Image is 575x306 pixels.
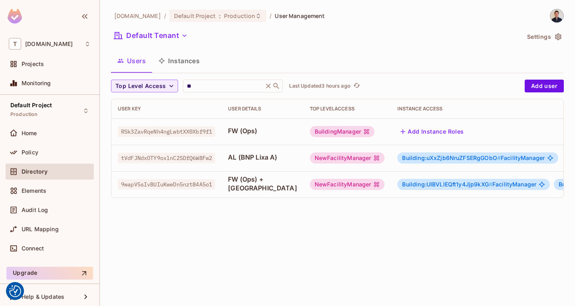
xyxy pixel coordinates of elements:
button: Add Instance Roles [397,125,467,138]
span: Help & Updates [22,294,64,300]
span: the active workspace [114,12,161,20]
li: / [270,12,272,20]
div: BuildingManager [310,126,375,137]
span: FacilityManager [402,155,545,161]
span: Connect [22,245,44,252]
span: refresh [353,82,360,90]
span: FW (Ops) [228,126,297,135]
span: Elements [22,188,46,194]
span: FacilityManager [402,181,536,188]
span: Default Project [10,102,52,108]
button: Default Tenant [111,29,191,42]
div: User Key [118,106,215,112]
span: Home [22,130,37,136]
p: Last Updated 3 hours ago [289,83,350,89]
span: User Management [275,12,325,20]
span: Policy [22,149,38,156]
button: refresh [352,81,362,91]
span: # [497,154,501,161]
img: Revisit consent button [9,285,21,297]
span: Default Project [174,12,216,20]
button: Settings [524,30,564,43]
span: Projects [22,61,44,67]
li: / [164,12,166,20]
button: Instances [152,51,206,71]
span: : [218,13,221,19]
span: Click to refresh data [351,81,362,91]
img: SReyMgAAAABJRU5ErkJggg== [8,9,22,24]
span: Audit Log [22,207,48,213]
span: FW (Ops) + [GEOGRAPHIC_DATA] [228,175,297,192]
span: Top Level Access [115,81,166,91]
span: URL Mapping [22,226,59,232]
span: AL (BNP Lixa A) [228,153,297,162]
span: tVdFJNdxOTY9oxlnC2SDfQ6W8Fw2 [118,153,215,163]
span: Production [10,111,38,118]
span: # [489,181,492,188]
div: Top Level Access [310,106,385,112]
img: Florian Wattin [550,9,563,22]
span: Monitoring [22,80,51,86]
button: Add user [525,80,564,92]
span: Building:uXxZjb6NruZFSERgGObO [402,154,501,161]
span: 9wapV5sIvBUIuKweDn5nzt84A5o1 [118,179,215,190]
span: Building:UIBVLlEQft1y4Jjp9kXG [402,181,492,188]
button: Upgrade [6,267,93,280]
div: NewFacilityManager [310,179,385,190]
div: User Details [228,106,297,112]
button: Top Level Access [111,80,178,92]
button: Consent Preferences [9,285,21,297]
span: T [9,38,21,50]
span: RSk3ZavRqeNh4ngLwbtXX0Xbf9f1 [118,126,215,137]
button: Users [111,51,152,71]
div: NewFacilityManager [310,152,385,164]
span: Production [224,12,255,20]
span: Workspace: thermosphr.com [25,41,73,47]
span: Directory [22,168,48,175]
